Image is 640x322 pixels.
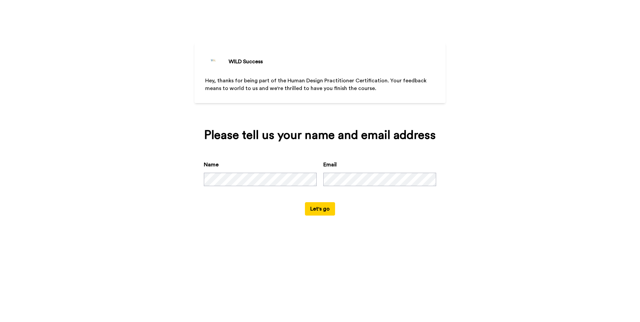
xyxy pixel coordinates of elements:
label: Name [204,161,219,169]
div: Please tell us your name and email address [204,129,436,142]
span: Hey, thanks for being part of the Human Design Practitioner Certification. Your feedback means to... [205,78,428,91]
label: Email [323,161,337,169]
button: Let's go [305,202,335,216]
div: WILD Success [229,58,263,66]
